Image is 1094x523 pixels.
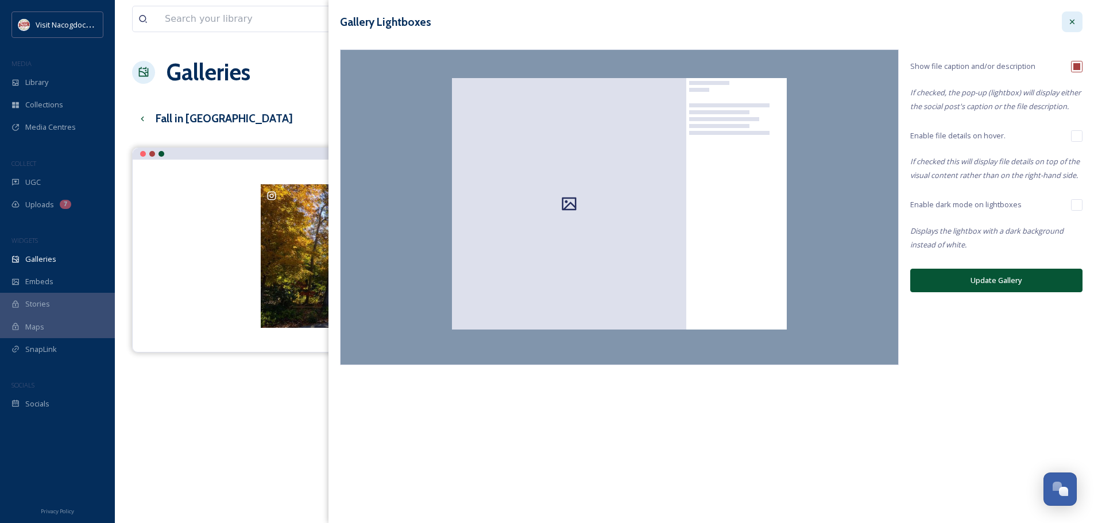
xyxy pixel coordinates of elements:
h3: Fall in [GEOGRAPHIC_DATA] [156,110,293,127]
span: SOCIALS [11,381,34,389]
span: Enable file details on hover. [910,130,1006,141]
h3: Gallery Lightboxes [340,14,431,30]
span: Media Centres [25,122,76,133]
a: Galleries [167,55,250,90]
em: Displays the lightbox with a dark background instead of white. [910,226,1064,250]
span: Enable dark mode on lightboxes [910,199,1022,210]
span: Maps [25,321,44,332]
span: Galleries [25,254,56,265]
img: images%20%281%29.jpeg [18,19,30,30]
span: MEDIA [11,59,32,68]
button: Update Gallery [910,269,1083,292]
input: Search your library [159,6,497,32]
button: Open Chat [1043,472,1077,506]
em: If checked this will display file details on top of the visual content rather than on the right-h... [910,156,1080,180]
span: WIDGETS [11,236,38,245]
span: Library [25,77,48,88]
span: Embeds [25,276,53,287]
em: If checked, the pop-up (lightbox) will display either the social post's caption or the file descr... [910,87,1081,111]
span: Collections [25,99,63,110]
span: Stories [25,299,50,309]
span: UGC [25,177,41,188]
span: Privacy Policy [41,507,74,515]
span: Show file caption and/or description [910,61,1035,72]
a: Privacy Policy [41,503,74,517]
div: 7 [60,200,71,209]
span: Uploads [25,199,54,210]
span: Socials [25,398,49,409]
span: Visit Nacogdoches [36,19,99,30]
span: SnapLink [25,344,57,355]
span: COLLECT [11,159,36,168]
